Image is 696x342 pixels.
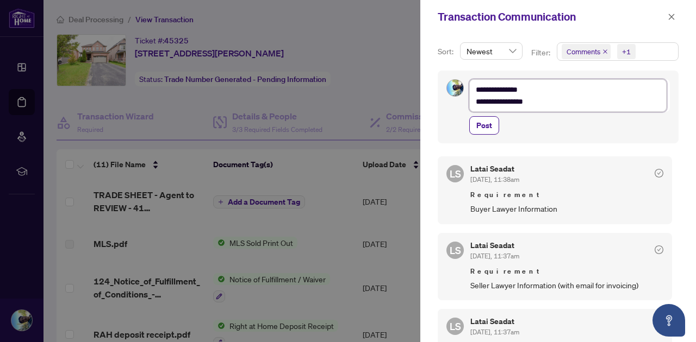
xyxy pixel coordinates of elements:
span: Comments [562,44,611,59]
span: Comments [567,46,600,57]
span: LS [450,243,461,258]
h5: Latai Seadat [470,242,519,249]
span: check-circle [655,169,663,178]
span: [DATE], 11:37am [470,252,519,260]
span: [DATE], 11:38am [470,175,519,183]
div: +1 [622,46,631,57]
span: check-circle [655,245,663,254]
p: Sort: [438,46,456,58]
span: close [668,13,675,21]
span: Requirement [470,189,663,200]
span: LS [450,166,461,181]
p: Filter: [531,47,552,59]
h5: Latai Seadat [470,165,519,173]
span: Post [476,117,492,134]
span: Newest [467,43,516,59]
span: Buyer Lawyer Information [470,202,663,215]
h5: Latai Seadat [470,318,519,325]
button: Open asap [652,304,685,337]
span: LS [450,319,461,334]
div: Transaction Communication [438,9,664,25]
span: [DATE], 11:37am [470,328,519,336]
span: Seller Lawyer Information (with email for invoicing) [470,279,663,292]
span: close [602,49,608,54]
span: Requirement [470,266,663,277]
button: Post [469,116,499,135]
img: Profile Icon [447,80,463,96]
